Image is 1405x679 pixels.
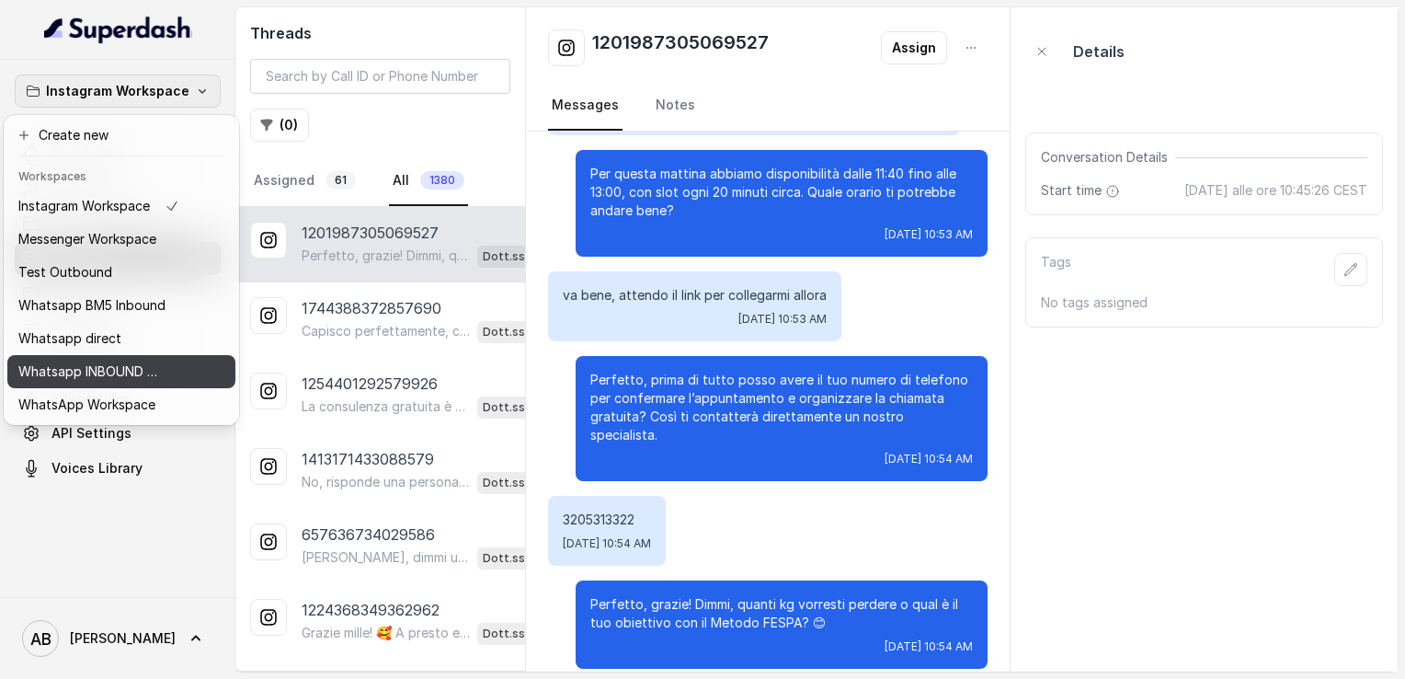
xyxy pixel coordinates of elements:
button: Create new [7,119,235,152]
p: Whatsapp INBOUND Workspace [18,361,166,383]
p: Whatsapp BM5 Inbound [18,294,166,316]
header: Workspaces [7,160,235,190]
button: Instagram Workspace [15,75,221,108]
p: Test Outbound [18,261,112,283]
p: Instagram Workspace [18,195,150,217]
p: Instagram Workspace [46,80,189,102]
p: Messenger Workspace [18,228,156,250]
p: Whatsapp direct [18,328,121,350]
div: Instagram Workspace [4,115,239,425]
p: WhatsApp Workspace [18,394,155,416]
